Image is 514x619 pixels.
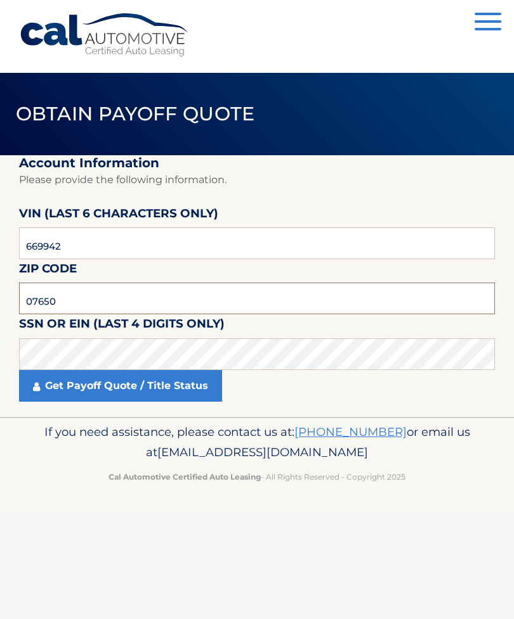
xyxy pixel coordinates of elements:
[16,102,255,125] span: Obtain Payoff Quote
[294,424,407,439] a: [PHONE_NUMBER]
[19,259,77,283] label: Zip Code
[19,370,222,402] a: Get Payoff Quote / Title Status
[19,470,495,483] p: - All Rights Reserved - Copyright 2025
[19,13,190,58] a: Cal Automotive
[19,314,225,338] label: SSN or EIN (last 4 digits only)
[157,445,368,459] span: [EMAIL_ADDRESS][DOMAIN_NAME]
[109,472,261,482] strong: Cal Automotive Certified Auto Leasing
[19,171,495,189] p: Please provide the following information.
[19,422,495,463] p: If you need assistance, please contact us at: or email us at
[19,155,495,171] h2: Account Information
[19,204,218,227] label: VIN (last 6 characters only)
[475,13,501,34] button: Menu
